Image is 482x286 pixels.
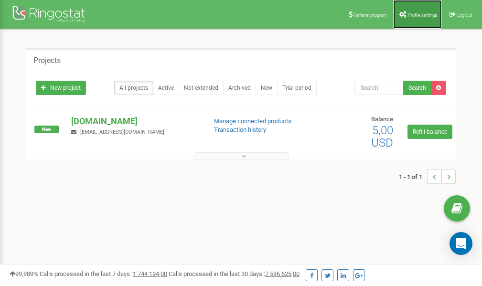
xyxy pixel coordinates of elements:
[371,124,393,149] span: 5,00 USD
[34,126,59,133] span: New
[10,270,38,277] span: 99,989%
[403,81,431,95] button: Search
[450,232,472,255] div: Open Intercom Messenger
[133,270,167,277] u: 1 744 194,00
[40,270,167,277] span: Calls processed in the last 7 days :
[71,115,198,127] p: [DOMAIN_NAME]
[36,81,86,95] a: New project
[169,270,300,277] span: Calls processed in the last 30 days :
[256,81,278,95] a: New
[214,126,266,133] a: Transaction history
[371,116,393,123] span: Balance
[399,169,427,184] span: 1 - 1 of 1
[80,129,164,135] span: [EMAIL_ADDRESS][DOMAIN_NAME]
[153,81,179,95] a: Active
[277,81,317,95] a: Trial period
[265,270,300,277] u: 7 596 625,00
[399,160,456,193] nav: ...
[407,125,452,139] a: Refill balance
[457,12,472,18] span: Log Out
[114,81,153,95] a: All projects
[214,117,291,125] a: Manage connected products
[179,81,224,95] a: Not extended
[223,81,256,95] a: Archived
[354,81,404,95] input: Search
[33,56,61,65] h5: Projects
[408,12,437,18] span: Profile settings
[354,12,387,18] span: Referral program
